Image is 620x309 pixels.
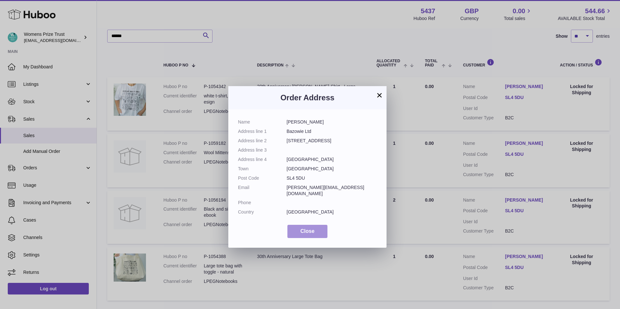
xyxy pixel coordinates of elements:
dt: Post Code [238,175,287,181]
dd: [GEOGRAPHIC_DATA] [287,209,377,215]
dt: Phone [238,200,287,206]
dd: [STREET_ADDRESS] [287,138,377,144]
dd: Bazowie Ltd [287,128,377,135]
dt: Name [238,119,287,125]
dt: Country [238,209,287,215]
dd: [GEOGRAPHIC_DATA] [287,156,377,163]
dd: [PERSON_NAME][EMAIL_ADDRESS][DOMAIN_NAME] [287,184,377,197]
button: Close [287,225,327,238]
dt: Address line 4 [238,156,287,163]
h3: Order Address [238,93,377,103]
dd: SL4 5DU [287,175,377,181]
dt: Address line 2 [238,138,287,144]
span: Close [300,228,315,234]
dd: [PERSON_NAME] [287,119,377,125]
dt: Town [238,166,287,172]
dd: [GEOGRAPHIC_DATA] [287,166,377,172]
dt: Address line 1 [238,128,287,135]
dt: Address line 3 [238,147,287,153]
button: × [376,91,383,99]
dt: Email [238,184,287,197]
